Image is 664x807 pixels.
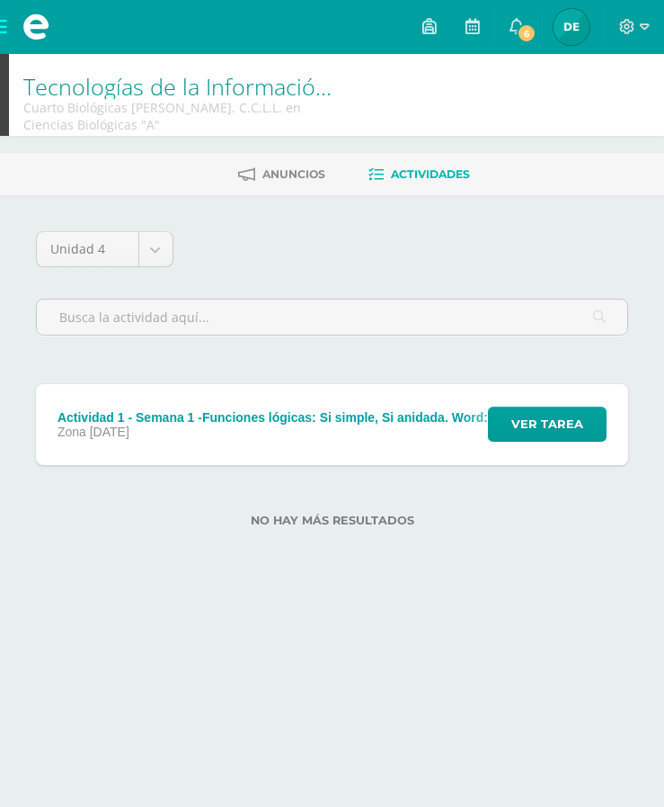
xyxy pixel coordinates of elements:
[368,160,470,189] a: Actividades
[23,71,533,102] a: Tecnologías de la Información y la Comunicación I
[23,74,341,99] h1: Tecnologías de la Información y la Comunicación I
[50,232,125,266] span: Unidad 4
[90,425,129,439] span: [DATE]
[23,99,341,133] div: Cuarto Biológicas Bach. C.C.L.L. en Ciencias Biológicas 'A'
[553,9,589,45] img: 67eb9b1f6ba152651dcf849cb1e274a5.png
[488,407,606,442] button: Ver tarea
[262,167,325,181] span: Anuncios
[36,514,628,527] label: No hay más resultados
[511,408,583,441] span: Ver tarea
[517,23,536,43] span: 6
[238,160,325,189] a: Anuncios
[391,167,470,181] span: Actividades
[37,232,173,266] a: Unidad 4
[58,425,86,439] span: Zona
[37,300,627,335] input: Busca la actividad aquí...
